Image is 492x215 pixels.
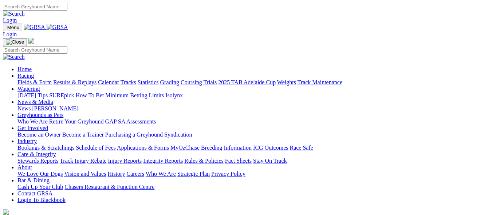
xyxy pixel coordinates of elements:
[17,138,37,144] a: Industry
[201,145,252,151] a: Breeding Information
[17,86,40,92] a: Wagering
[105,131,163,138] a: Purchasing a Greyhound
[62,131,104,138] a: Become a Trainer
[277,79,296,85] a: Weights
[3,11,25,17] img: Search
[17,125,48,131] a: Get Involved
[17,184,63,190] a: Cash Up Your Club
[3,209,9,215] img: logo-grsa-white.png
[107,171,125,177] a: History
[64,171,106,177] a: Vision and Values
[17,105,31,111] a: News
[17,79,52,85] a: Fields & Form
[105,92,164,98] a: Minimum Betting Limits
[218,79,276,85] a: 2025 TAB Adelaide Cup
[60,158,106,164] a: Track Injury Rebate
[3,46,67,54] input: Search
[3,3,67,11] input: Search
[17,73,34,79] a: Racing
[17,177,50,183] a: Bar & Dining
[7,25,19,30] span: Menu
[203,79,217,85] a: Trials
[3,24,22,31] button: Toggle navigation
[76,92,104,98] a: How To Bet
[181,79,202,85] a: Coursing
[24,24,45,31] img: GRSA
[17,131,61,138] a: Become an Owner
[3,31,17,37] a: Login
[105,118,156,125] a: GAP SA Assessments
[49,118,104,125] a: Retire Your Greyhound
[108,158,142,164] a: Injury Reports
[253,145,288,151] a: ICG Outcomes
[146,171,176,177] a: Who We Are
[64,184,154,190] a: Chasers Restaurant & Function Centre
[17,158,489,164] div: Care & Integrity
[3,54,25,60] img: Search
[177,171,210,177] a: Strategic Plan
[76,145,115,151] a: Schedule of Fees
[17,184,489,190] div: Bar & Dining
[170,145,200,151] a: MyOzChase
[117,145,169,151] a: Applications & Forms
[17,171,63,177] a: We Love Our Dogs
[17,105,489,112] div: News & Media
[17,145,74,151] a: Bookings & Scratchings
[17,171,489,177] div: About
[17,92,48,98] a: [DATE] Tips
[17,118,48,125] a: Who We Are
[165,92,183,98] a: Isolynx
[160,79,179,85] a: Grading
[53,79,97,85] a: Results & Replays
[17,158,58,164] a: Stewards Reports
[17,112,63,118] a: Greyhounds as Pets
[17,190,52,196] a: Contact GRSA
[253,158,287,164] a: Stay On Track
[17,131,489,138] div: Get Involved
[98,79,119,85] a: Calendar
[17,79,489,86] div: Racing
[184,158,224,164] a: Rules & Policies
[3,17,17,23] a: Login
[3,38,27,46] button: Toggle navigation
[211,171,245,177] a: Privacy Policy
[17,99,53,105] a: News & Media
[164,131,192,138] a: Syndication
[17,164,32,170] a: About
[138,79,159,85] a: Statistics
[17,145,489,151] div: Industry
[298,79,342,85] a: Track Maintenance
[17,92,489,99] div: Wagering
[47,24,68,31] img: GRSA
[121,79,136,85] a: Tracks
[17,66,32,72] a: Home
[32,105,78,111] a: [PERSON_NAME]
[17,151,56,157] a: Care & Integrity
[126,171,144,177] a: Careers
[17,197,66,203] a: Login To Blackbook
[225,158,252,164] a: Fact Sheets
[143,158,183,164] a: Integrity Reports
[6,39,24,45] img: Close
[49,92,74,98] a: SUREpick
[28,38,34,44] img: logo-grsa-white.png
[17,118,489,125] div: Greyhounds as Pets
[290,145,313,151] a: Race Safe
